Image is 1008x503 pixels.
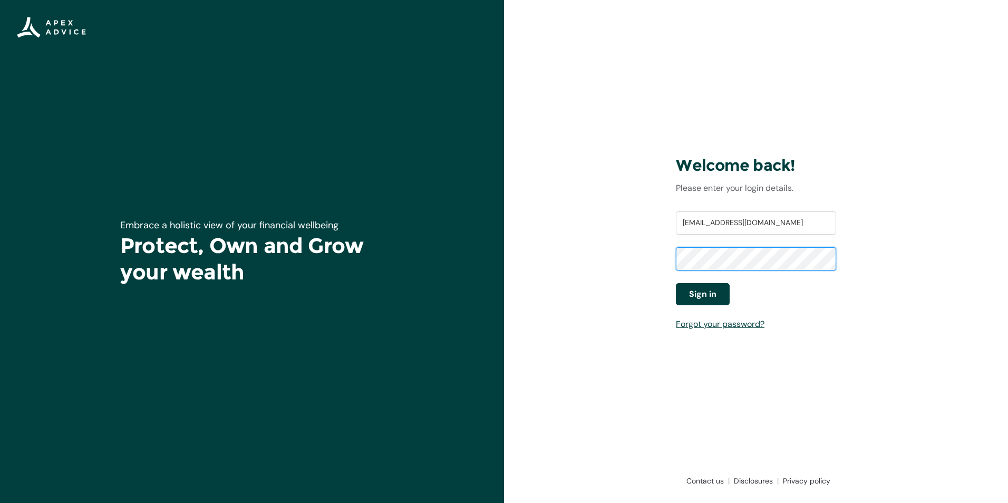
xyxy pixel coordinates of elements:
[120,233,384,285] h1: Protect, Own and Grow your wealth
[676,318,764,330] a: Forgot your password?
[120,219,338,231] span: Embrace a holistic view of your financial wellbeing
[779,476,830,486] a: Privacy policy
[676,182,836,195] p: Please enter your login details.
[682,476,730,486] a: Contact us
[676,283,730,305] button: Sign in
[676,211,836,235] input: Username
[730,476,779,486] a: Disclosures
[17,17,86,38] img: Apex Advice Group
[689,288,716,301] span: Sign in
[676,156,836,176] h3: Welcome back!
